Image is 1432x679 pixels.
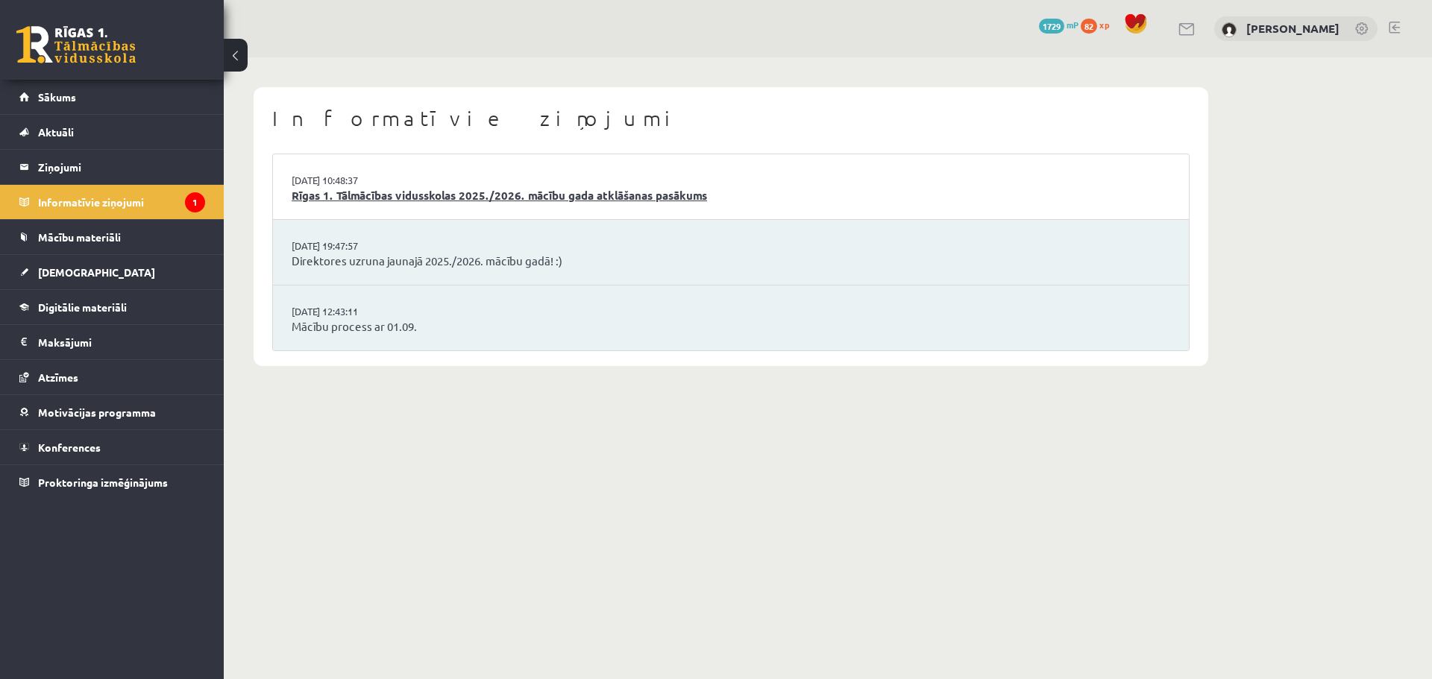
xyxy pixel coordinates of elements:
[19,465,205,499] a: Proktoringa izmēģinājums
[1222,22,1237,37] img: Ieva Marija Krepa
[1039,19,1064,34] span: 1729
[38,300,127,314] span: Digitālie materiāli
[19,290,205,324] a: Digitālie materiāli
[1099,19,1109,31] span: xp
[1039,19,1078,31] a: 1729 mP
[38,185,205,219] legend: Informatīvie ziņojumi
[38,230,121,244] span: Mācību materiāli
[19,395,205,429] a: Motivācijas programma
[38,150,205,184] legend: Ziņojumi
[292,318,1170,335] a: Mācību process ar 01.09.
[19,115,205,149] a: Aktuāli
[19,360,205,394] a: Atzīmes
[272,106,1190,131] h1: Informatīvie ziņojumi
[292,173,403,188] a: [DATE] 10:48:37
[19,220,205,254] a: Mācību materiāli
[38,440,101,454] span: Konferences
[38,90,76,104] span: Sākums
[19,185,205,219] a: Informatīvie ziņojumi1
[1081,19,1117,31] a: 82 xp
[38,476,168,489] span: Proktoringa izmēģinājums
[16,26,136,63] a: Rīgas 1. Tālmācības vidusskola
[1081,19,1097,34] span: 82
[19,255,205,289] a: [DEMOGRAPHIC_DATA]
[19,80,205,114] a: Sākums
[19,325,205,359] a: Maksājumi
[38,265,155,279] span: [DEMOGRAPHIC_DATA]
[38,125,74,139] span: Aktuāli
[292,304,403,319] a: [DATE] 12:43:11
[292,187,1170,204] a: Rīgas 1. Tālmācības vidusskolas 2025./2026. mācību gada atklāšanas pasākums
[1067,19,1078,31] span: mP
[292,253,1170,270] a: Direktores uzruna jaunajā 2025./2026. mācību gadā! :)
[38,325,205,359] legend: Maksājumi
[19,430,205,464] a: Konferences
[1246,21,1340,36] a: [PERSON_NAME]
[292,239,403,253] a: [DATE] 19:47:57
[38,405,156,419] span: Motivācijas programma
[38,370,78,384] span: Atzīmes
[19,150,205,184] a: Ziņojumi
[185,192,205,212] i: 1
